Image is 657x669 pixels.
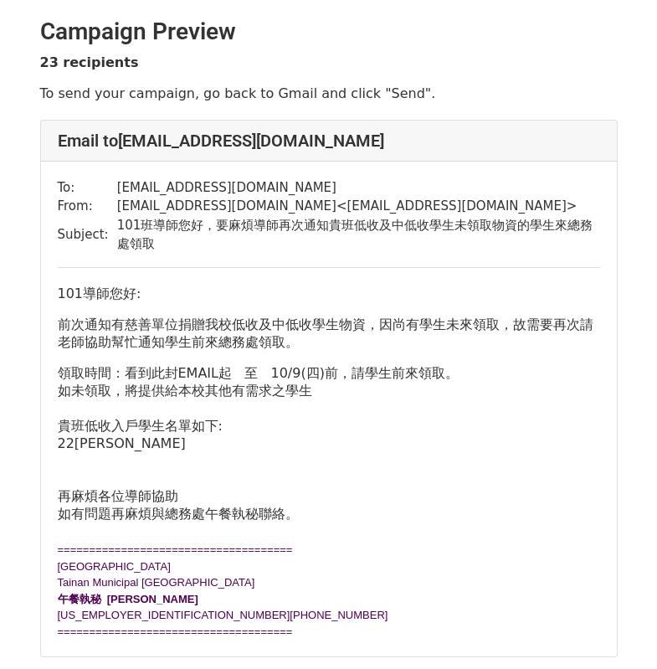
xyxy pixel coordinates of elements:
[58,216,117,254] td: Subject:
[248,543,292,556] span: =======
[117,178,600,198] td: [EMAIL_ADDRESS][DOMAIN_NAME]
[58,197,117,216] td: From:
[58,560,171,573] font: [GEOGRAPHIC_DATA]
[117,216,600,254] td: 101班導師您好，要麻煩導師再次通知貴班低收及中低收學生未領取物資的學生來總務處領取
[117,197,600,216] td: [EMAIL_ADDRESS][DOMAIN_NAME] < [EMAIL_ADDRESS][DOMAIN_NAME] >
[58,285,600,302] p: 101導師您好:
[58,609,388,621] span: [US_EMPLOYER_IDENTIFICATION_NUMBER][PHONE_NUMBER]
[40,54,139,70] strong: 23 recipients
[58,364,600,558] p: 領取時間：看到此封EMAIL起 至 10/9(四)前，請學生前來領取。 如未領取，將提供給本校其他有需求之學生 貴班低收入戶學生名單如下: 22[PERSON_NAME] 再麻煩各位導師協助 如...
[58,543,249,556] span: ==============================
[58,178,117,198] td: To:
[58,593,198,605] b: 午餐執秘 [PERSON_NAME]
[58,624,600,641] div: ============================== =======
[40,85,618,102] p: To send your campaign, go back to Gmail and click "Send".
[58,316,600,351] p: 前次通知有慈善單位捐贈我校低收及中低收學生物資，因尚有學生未來領取，故需要再次請老師協助幫忙通知學生前來總務處領取。
[58,576,255,589] font: Tainan Municipal [GEOGRAPHIC_DATA]
[40,18,618,46] h2: Campaign Preview
[58,131,600,151] h4: Email to [EMAIL_ADDRESS][DOMAIN_NAME]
